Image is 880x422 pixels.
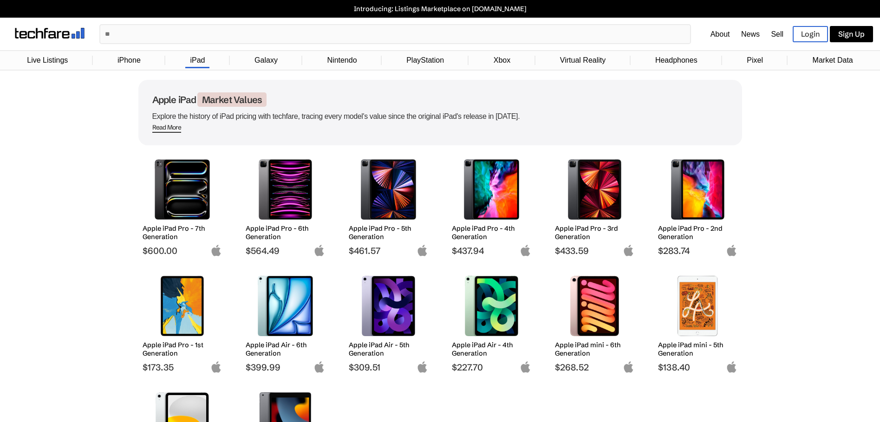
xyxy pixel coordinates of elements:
h2: Apple iPad Air - 4th Generation [452,341,531,357]
img: Apple iPad Pro 7th Generation [150,159,215,220]
a: News [741,30,760,38]
h2: Apple iPad Pro - 6th Generation [246,224,325,241]
span: $399.99 [246,362,325,373]
a: Apple iPad Air 6th Generation Apple iPad Air - 6th Generation $399.99 apple-logo [241,271,330,373]
a: Sign Up [830,26,873,42]
span: $173.35 [143,362,222,373]
a: Galaxy [250,52,282,69]
h2: Apple iPad mini - 6th Generation [555,341,634,357]
img: apple-logo [520,245,531,256]
img: Apple iPad mini 5th Generation [665,276,730,336]
img: apple-logo [313,361,325,373]
a: Headphones [651,52,702,69]
img: apple-logo [417,361,428,373]
span: $433.59 [555,245,634,256]
a: Apple iPad Pro 5th Generation Apple iPad Pro - 5th Generation $461.57 apple-logo [345,155,433,256]
a: iPad [185,52,209,69]
h2: Apple iPad Air - 5th Generation [349,341,428,357]
a: Apple iPad Pro 3rd Generation Apple iPad Pro - 3rd Generation $433.59 apple-logo [551,155,639,256]
img: Apple iPad mini 6th Generation [562,276,627,336]
a: Introducing: Listings Marketplace on [DOMAIN_NAME] [5,5,875,13]
a: Nintendo [323,52,362,69]
h2: Apple iPad Pro - 3rd Generation [555,224,634,241]
h2: Apple iPad Pro - 4th Generation [452,224,531,241]
a: PlayStation [402,52,449,69]
a: Apple iPad Air 5th Generation Apple iPad Air - 5th Generation $309.51 apple-logo [345,271,433,373]
a: Pixel [742,52,768,69]
img: Apple iPad Pro 6th Generation [253,159,318,220]
img: Apple iPad Pro 5th Generation [356,159,421,220]
div: Read More [152,123,182,131]
img: Apple iPad Air 6th Generation [253,276,318,336]
span: $268.52 [555,362,634,373]
span: $138.40 [658,362,737,373]
h2: Apple iPad mini - 5th Generation [658,341,737,357]
h1: Apple iPad [152,94,728,105]
span: Read More [152,123,182,133]
img: Apple iPad Pro 1st Generation [150,276,215,336]
a: Live Listings [22,52,72,69]
img: apple-logo [210,245,222,256]
a: Apple iPad Pro 4th Generation Apple iPad Pro - 4th Generation $437.94 apple-logo [448,155,536,256]
h2: Apple iPad Air - 6th Generation [246,341,325,357]
a: Market Data [808,52,858,69]
img: apple-logo [726,361,737,373]
h2: Apple iPad Pro - 2nd Generation [658,224,737,241]
span: $564.49 [246,245,325,256]
img: apple-logo [623,245,634,256]
img: Apple iPad Pro 3rd Generation [562,159,627,220]
img: Apple iPad Pro 4th Generation [459,159,524,220]
a: Apple iPad Pro 2nd Generation Apple iPad Pro - 2nd Generation $283.74 apple-logo [654,155,742,256]
p: Explore the history of iPad pricing with techfare, tracing every model's value since the original... [152,110,728,123]
span: $309.51 [349,362,428,373]
img: apple-logo [417,245,428,256]
a: Apple iPad mini 6th Generation Apple iPad mini - 6th Generation $268.52 apple-logo [551,271,639,373]
a: Virtual Reality [555,52,610,69]
h2: Apple iPad Pro - 5th Generation [349,224,428,241]
img: Apple iPad Pro 2nd Generation [665,159,730,220]
img: apple-logo [726,245,737,256]
a: Apple iPad Pro 7th Generation Apple iPad Pro - 7th Generation $600.00 apple-logo [138,155,227,256]
span: $461.57 [349,245,428,256]
img: apple-logo [313,245,325,256]
img: Apple iPad Air 5th Generation [356,276,421,336]
span: $437.94 [452,245,531,256]
img: apple-logo [520,361,531,373]
img: apple-logo [210,361,222,373]
img: apple-logo [623,361,634,373]
a: Apple iPad Pro 1st Generation Apple iPad Pro - 1st Generation $173.35 apple-logo [138,271,227,373]
a: Apple iPad mini 5th Generation Apple iPad mini - 5th Generation $138.40 apple-logo [654,271,742,373]
a: Apple iPad Pro 6th Generation Apple iPad Pro - 6th Generation $564.49 apple-logo [241,155,330,256]
a: Apple iPad Air 4th Generation Apple iPad Air - 4th Generation $227.70 apple-logo [448,271,536,373]
span: $283.74 [658,245,737,256]
img: Apple iPad Air 4th Generation [459,276,524,336]
h2: Apple iPad Pro - 1st Generation [143,341,222,357]
span: $600.00 [143,245,222,256]
a: Sell [771,30,783,38]
a: Login [793,26,828,42]
span: $227.70 [452,362,531,373]
a: About [711,30,730,38]
span: Market Values [197,92,267,107]
img: techfare logo [15,28,85,39]
a: Xbox [489,52,515,69]
h2: Apple iPad Pro - 7th Generation [143,224,222,241]
a: iPhone [113,52,145,69]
